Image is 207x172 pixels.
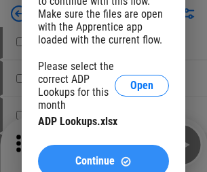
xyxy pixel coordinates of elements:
[75,156,115,167] span: Continue
[38,115,169,128] div: ADP Lookups.xlsx
[115,75,169,97] button: Open
[120,156,132,167] img: Continue
[38,60,115,111] div: Please select the correct ADP Lookups for this month
[130,80,153,91] span: Open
